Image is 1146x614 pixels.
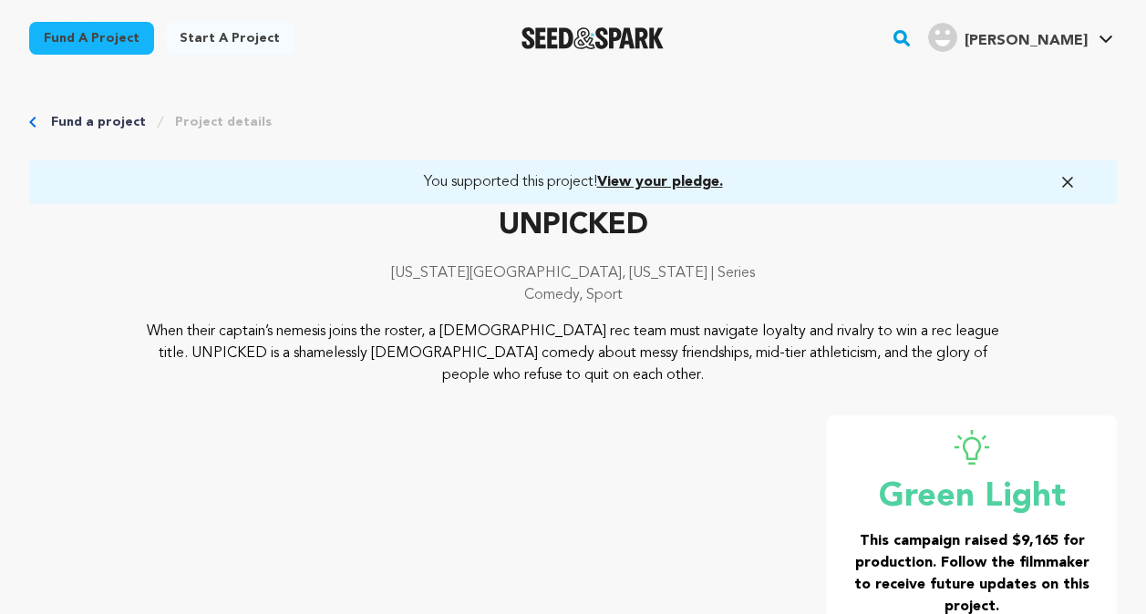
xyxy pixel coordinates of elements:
[51,113,146,131] a: Fund a project
[29,204,1117,248] p: UNPICKED
[965,34,1088,48] span: [PERSON_NAME]
[924,19,1117,52] a: Adeline H.'s Profile
[165,22,294,55] a: Start a project
[521,27,665,49] img: Seed&Spark Logo Dark Mode
[928,23,957,52] img: user.png
[51,171,1095,193] a: You supported this project!View your pledge.
[29,262,1117,284] p: [US_STATE][GEOGRAPHIC_DATA], [US_STATE] | Series
[521,27,665,49] a: Seed&Spark Homepage
[29,284,1117,306] p: Comedy, Sport
[924,19,1117,57] span: Adeline H.'s Profile
[849,479,1095,516] p: Green Light
[928,23,1088,52] div: Adeline H.'s Profile
[29,113,1117,131] div: Breadcrumb
[138,321,1007,386] p: When their captain’s nemesis joins the roster, a [DEMOGRAPHIC_DATA] rec team must navigate loyalt...
[175,113,272,131] a: Project details
[29,22,154,55] a: Fund a project
[597,175,723,189] span: View your pledge.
